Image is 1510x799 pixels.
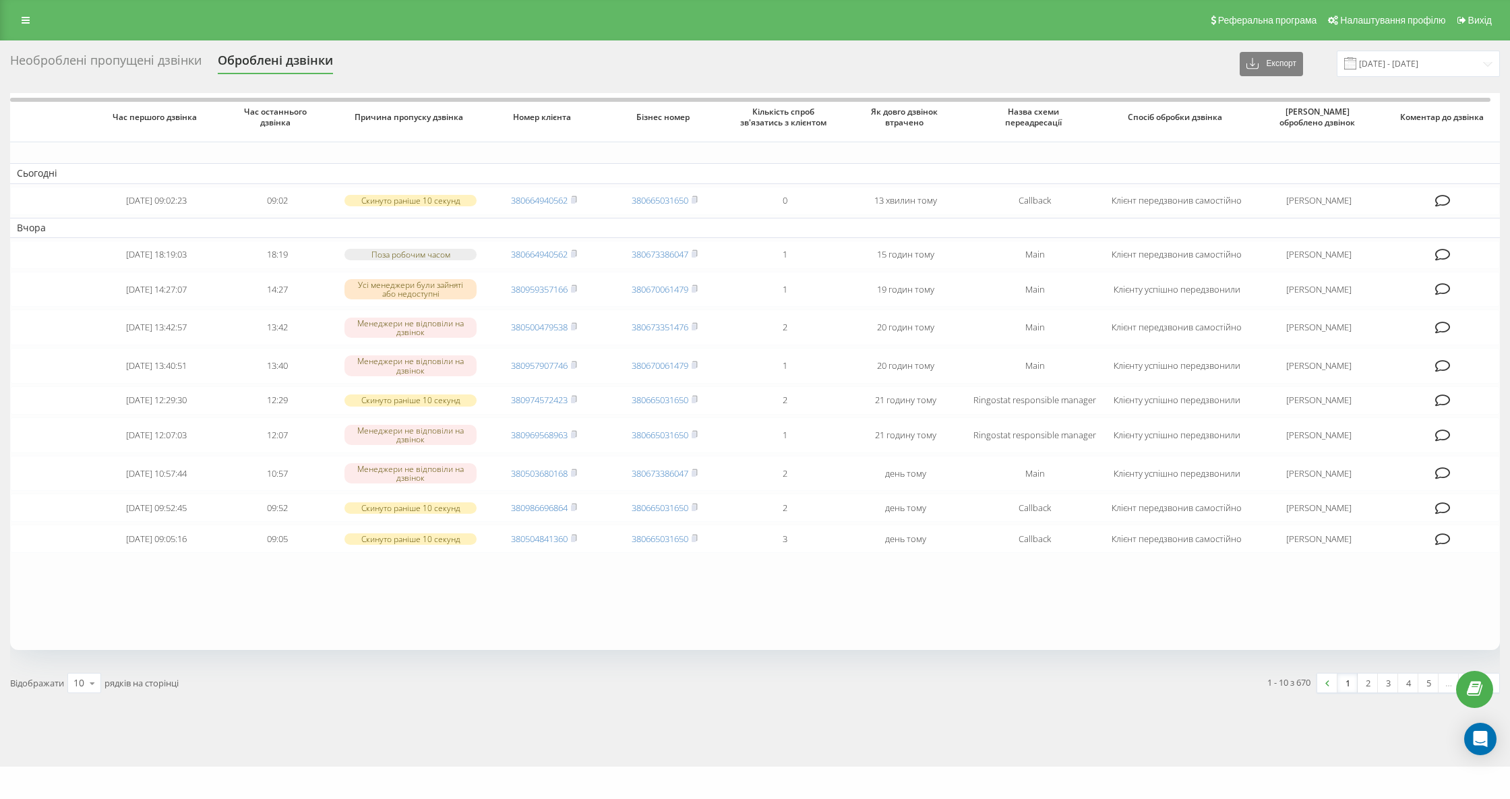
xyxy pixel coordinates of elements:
[109,112,205,123] span: Час першого дзвінка
[511,248,568,260] a: 380664940562
[511,467,568,479] a: 380503680168
[725,272,845,307] td: 1
[344,425,477,445] div: Менеджери не відповіли на дзвінок
[1418,674,1439,692] a: 5
[632,359,688,372] a: 380670061479
[1267,676,1310,689] div: 1 - 10 з 670
[966,494,1104,522] td: Callback
[104,677,179,689] span: рядків на сторінці
[616,112,713,123] span: Бізнес номер
[217,348,338,384] td: 13:40
[845,241,966,269] td: 15 годин тому
[632,533,688,545] a: 380665031650
[845,272,966,307] td: 19 годин тому
[217,494,338,522] td: 09:52
[632,429,688,441] a: 380665031650
[1263,107,1375,127] span: [PERSON_NAME] оброблено дзвінок
[229,107,326,127] span: Час останнього дзвінка
[351,112,470,123] span: Причина пропуску дзвінка
[1250,309,1388,345] td: [PERSON_NAME]
[845,187,966,215] td: 13 хвилин тому
[96,272,217,307] td: [DATE] 14:27:07
[96,241,217,269] td: [DATE] 18:19:03
[725,386,845,415] td: 2
[217,417,338,453] td: 12:07
[511,283,568,295] a: 380959357166
[217,272,338,307] td: 14:27
[725,187,845,215] td: 0
[979,107,1091,127] span: Назва схеми переадресації
[511,394,568,406] a: 380974572423
[1104,417,1250,453] td: Клієнту успішно передзвонили
[1218,15,1317,26] span: Реферальна програма
[1250,417,1388,453] td: [PERSON_NAME]
[344,195,477,206] div: Скинуто раніше 10 секунд
[632,321,688,333] a: 380673351476
[966,272,1104,307] td: Main
[1464,723,1497,755] div: Open Intercom Messenger
[845,386,966,415] td: 21 годину тому
[845,417,966,453] td: 21 годину тому
[344,502,477,514] div: Скинуто раніше 10 секунд
[511,359,568,372] a: 380957907746
[632,248,688,260] a: 380673386047
[96,187,217,215] td: [DATE] 09:02:23
[1250,386,1388,415] td: [PERSON_NAME]
[1250,456,1388,492] td: [PERSON_NAME]
[10,163,1500,183] td: Сьогодні
[845,494,966,522] td: день тому
[1250,525,1388,553] td: [PERSON_NAME]
[10,53,202,74] div: Необроблені пропущені дзвінки
[725,456,845,492] td: 2
[511,502,568,514] a: 380986696864
[511,321,568,333] a: 380500479538
[1104,241,1250,269] td: Клієнт передзвонив самостійно
[966,241,1104,269] td: Main
[966,309,1104,345] td: Main
[725,309,845,345] td: 2
[632,502,688,514] a: 380665031650
[845,348,966,384] td: 20 годин тому
[1104,494,1250,522] td: Клієнт передзвонив самостійно
[217,241,338,269] td: 18:19
[96,417,217,453] td: [DATE] 12:07:03
[344,249,477,260] div: Поза робочим часом
[1250,187,1388,215] td: [PERSON_NAME]
[217,456,338,492] td: 10:57
[344,463,477,483] div: Менеджери не відповіли на дзвінок
[511,533,568,545] a: 380504841360
[725,417,845,453] td: 1
[1468,15,1492,26] span: Вихід
[737,107,833,127] span: Кількість спроб зв'язатись з клієнтом
[96,494,217,522] td: [DATE] 09:52:45
[344,533,477,545] div: Скинуто раніше 10 секунд
[845,309,966,345] td: 20 годин тому
[344,279,477,299] div: Усі менеджери були зайняті або недоступні
[511,429,568,441] a: 380969568963
[632,467,688,479] a: 380673386047
[966,525,1104,553] td: Callback
[1337,674,1358,692] a: 1
[1104,525,1250,553] td: Клієнт передзвонив самостійно
[96,525,217,553] td: [DATE] 09:05:16
[725,494,845,522] td: 2
[1340,15,1445,26] span: Налаштування профілю
[73,676,84,690] div: 10
[1250,241,1388,269] td: [PERSON_NAME]
[1358,674,1378,692] a: 2
[96,348,217,384] td: [DATE] 13:40:51
[1104,309,1250,345] td: Клієнт передзвонив самостійно
[1439,674,1459,692] div: …
[1399,112,1488,123] span: Коментар до дзвінка
[218,53,333,74] div: Оброблені дзвінки
[725,525,845,553] td: 3
[10,218,1500,238] td: Вчора
[344,355,477,376] div: Менеджери не відповіли на дзвінок
[217,309,338,345] td: 13:42
[1250,494,1388,522] td: [PERSON_NAME]
[725,241,845,269] td: 1
[511,194,568,206] a: 380664940562
[1104,386,1250,415] td: Клієнту успішно передзвонили
[966,348,1104,384] td: Main
[217,525,338,553] td: 09:05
